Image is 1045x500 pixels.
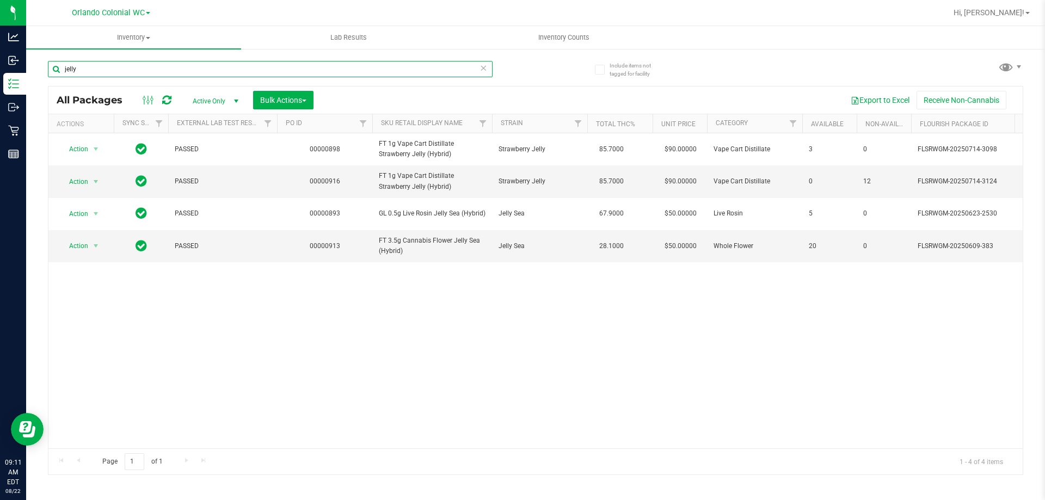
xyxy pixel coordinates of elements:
span: Action [59,174,89,189]
span: $90.00000 [659,141,702,157]
a: Non-Available [865,120,914,128]
span: In Sync [136,141,147,157]
span: 67.9000 [594,206,629,221]
a: Category [716,119,748,127]
span: In Sync [136,206,147,221]
span: GL 0.5g Live Rosin Jelly Sea (Hybrid) [379,208,485,219]
span: 0 [863,208,905,219]
a: Filter [569,114,587,133]
a: Filter [259,114,277,133]
a: Unit Price [661,120,696,128]
span: select [89,174,103,189]
span: Page of 1 [93,453,171,470]
span: $90.00000 [659,174,702,189]
a: Filter [474,114,492,133]
div: Actions [57,120,109,128]
span: In Sync [136,174,147,189]
a: Filter [150,114,168,133]
span: 0 [863,241,905,251]
span: All Packages [57,94,133,106]
span: 85.7000 [594,174,629,189]
span: FLSRWGM-20250714-3124 [918,176,1024,187]
a: Flourish Package ID [920,120,988,128]
a: 00000898 [310,145,340,153]
span: 0 [863,144,905,155]
span: Live Rosin [714,208,796,219]
span: In Sync [136,238,147,254]
a: SKU Retail Display Name [381,119,463,127]
span: FT 1g Vape Cart Distillate Strawberry Jelly (Hybrid) [379,139,485,159]
span: 3 [809,144,850,155]
span: Jelly Sea [499,208,581,219]
span: PASSED [175,241,271,251]
span: 1 - 4 of 4 items [951,453,1012,470]
span: Jelly Sea [499,241,581,251]
a: Strain [501,119,523,127]
span: PASSED [175,144,271,155]
span: Strawberry Jelly [499,144,581,155]
a: Inventory Counts [456,26,671,49]
a: Filter [354,114,372,133]
span: Clear [480,61,487,75]
span: 0 [809,176,850,187]
input: 1 [125,453,144,470]
span: Strawberry Jelly [499,176,581,187]
span: 20 [809,241,850,251]
inline-svg: Inbound [8,55,19,66]
span: 5 [809,208,850,219]
iframe: Resource center [11,413,44,446]
inline-svg: Retail [8,125,19,136]
span: Action [59,206,89,221]
a: Available [811,120,844,128]
span: Action [59,238,89,254]
span: FT 1g Vape Cart Distillate Strawberry Jelly (Hybrid) [379,171,485,192]
a: 00000916 [310,177,340,185]
a: Filter [784,114,802,133]
span: FLSRWGM-20250609-383 [918,241,1024,251]
inline-svg: Reports [8,149,19,159]
span: FLSRWGM-20250623-2530 [918,208,1024,219]
button: Bulk Actions [253,91,313,109]
span: $50.00000 [659,206,702,221]
span: Inventory [26,33,241,42]
span: Vape Cart Distillate [714,176,796,187]
a: Inventory [26,26,241,49]
inline-svg: Inventory [8,78,19,89]
span: Action [59,141,89,157]
button: Receive Non-Cannabis [917,91,1006,109]
input: Search Package ID, Item Name, SKU, Lot or Part Number... [48,61,493,77]
span: Hi, [PERSON_NAME]! [954,8,1024,17]
a: 00000893 [310,209,340,217]
span: 85.7000 [594,141,629,157]
span: 28.1000 [594,238,629,254]
span: Inventory Counts [524,33,604,42]
span: Lab Results [316,33,382,42]
p: 08/22 [5,487,21,495]
span: Bulk Actions [260,96,306,104]
inline-svg: Analytics [8,32,19,42]
a: 00000913 [310,242,340,250]
button: Export to Excel [844,91,917,109]
span: Whole Flower [714,241,796,251]
span: 12 [863,176,905,187]
span: Vape Cart Distillate [714,144,796,155]
a: PO ID [286,119,302,127]
a: Lab Results [241,26,456,49]
span: FLSRWGM-20250714-3098 [918,144,1024,155]
p: 09:11 AM EDT [5,458,21,487]
a: Sync Status [122,119,164,127]
span: FT 3.5g Cannabis Flower Jelly Sea (Hybrid) [379,236,485,256]
span: select [89,238,103,254]
a: Total THC% [596,120,635,128]
span: PASSED [175,208,271,219]
a: External Lab Test Result [177,119,262,127]
span: select [89,206,103,221]
span: select [89,141,103,157]
span: Include items not tagged for facility [610,61,664,78]
span: $50.00000 [659,238,702,254]
span: PASSED [175,176,271,187]
inline-svg: Outbound [8,102,19,113]
span: Orlando Colonial WC [72,8,145,17]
